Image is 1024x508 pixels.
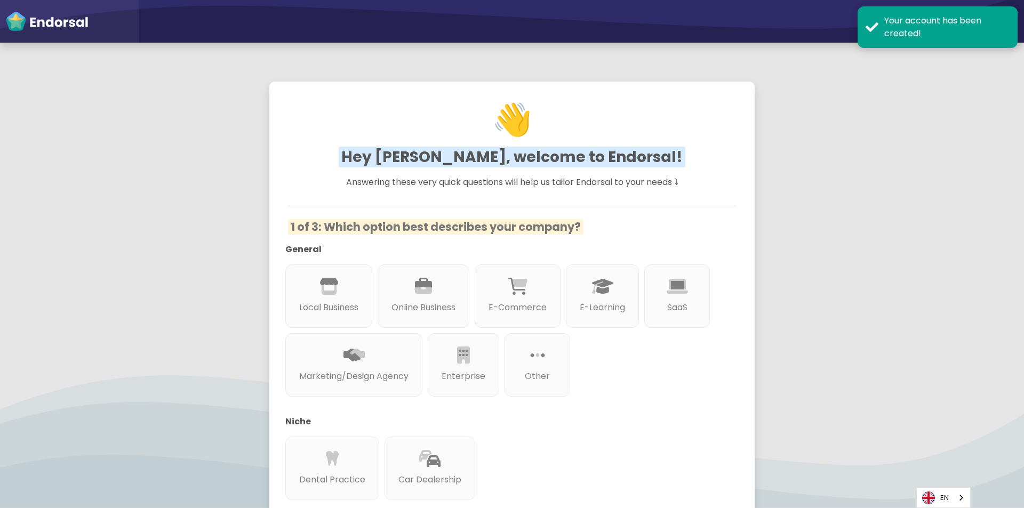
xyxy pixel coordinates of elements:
[291,44,734,195] h1: 👋
[916,487,971,508] aside: Language selected: English
[518,370,556,383] p: Other
[288,219,583,235] span: 1 of 3: Which option best describes your company?
[299,370,409,383] p: Marketing/Design Agency
[916,487,971,508] div: Language
[5,11,89,32] img: endorsal-logo-white@2x.png
[489,301,547,314] p: E-Commerce
[442,370,485,383] p: Enterprise
[398,473,461,486] p: Car Dealership
[658,301,696,314] p: SaaS
[884,14,1010,40] div: Your account has been created!
[299,301,358,314] p: Local Business
[285,243,723,256] p: General
[580,301,625,314] p: E-Learning
[346,176,678,188] span: Answering these very quick questions will help us tailor Endorsal to your needs ⤵︎
[391,301,455,314] p: Online Business
[917,488,970,507] a: EN
[339,147,685,167] span: Hey [PERSON_NAME], welcome to Endorsal!
[285,415,723,428] p: Niche
[299,473,365,486] p: Dental Practice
